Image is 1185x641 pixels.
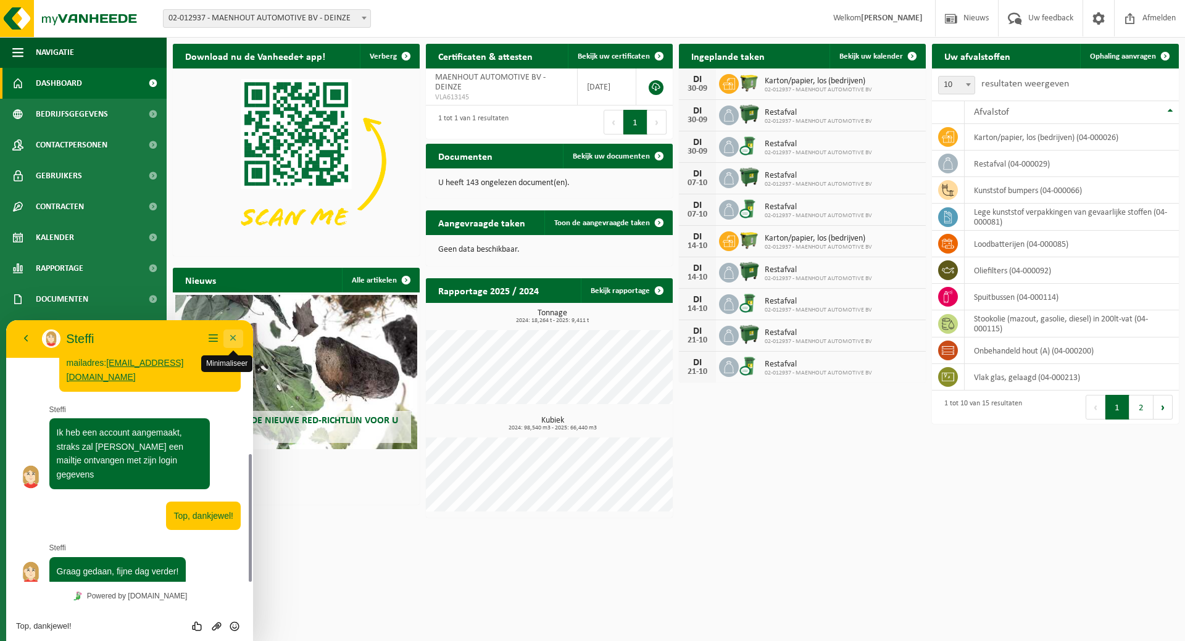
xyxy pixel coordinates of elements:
td: spuitbussen (04-000114) [965,284,1179,310]
div: DI [685,169,710,179]
td: oliefilters (04-000092) [965,257,1179,284]
a: Toon de aangevraagde taken [544,210,671,235]
span: Bedrijfsgegevens [36,99,108,130]
button: Next [647,110,667,134]
div: 07-10 [685,210,710,219]
h3: Tonnage [432,309,673,324]
span: Rapportage [36,253,83,284]
td: stookolie (mazout, gasolie, diesel) in 200lt-vat (04-000115) [965,310,1179,337]
button: Verberg [360,44,418,68]
span: Karton/papier, los (bedrijven) [765,234,872,244]
img: WB-1100-HPE-GN-01 [739,167,760,188]
td: loodbatterijen (04-000085) [965,231,1179,257]
span: Restafval [765,139,872,149]
span: Navigatie [36,37,74,68]
div: 21-10 [685,368,710,376]
h2: Download nu de Vanheede+ app! [173,44,338,68]
span: 02-012937 - MAENHOUT AUTOMOTIVE BV [765,181,872,188]
span: 02-012937 - MAENHOUT AUTOMOTIVE BV [765,244,872,251]
span: Bekijk uw certificaten [578,52,650,60]
div: 07-10 [685,179,710,188]
div: 30-09 [685,116,710,125]
div: DI [685,106,710,116]
span: Restafval [765,202,872,212]
span: 2024: 98,540 m3 - 2025: 66,440 m3 [432,425,673,431]
span: 02-012937 - MAENHOUT AUTOMOTIVE BV [765,370,872,377]
td: [DATE] [578,68,636,105]
span: 02-012937 - MAENHOUT AUTOMOTIVE BV - DEINZE [163,9,371,28]
h2: Nieuws [173,268,228,292]
div: 21-10 [685,336,710,345]
span: 02-012937 - MAENHOUT AUTOMOTIVE BV [765,86,872,94]
a: Bekijk uw certificaten [568,44,671,68]
a: Alle artikelen [342,268,418,292]
img: WB-1100-HPE-GN-01 [739,324,760,345]
img: WB-1100-HPE-GN-01 [739,104,760,125]
span: Wat betekent de nieuwe RED-richtlijn voor u als klant? [185,416,398,437]
span: Bekijk uw kalender [839,52,903,60]
div: DI [685,232,710,242]
button: 2 [1129,395,1154,420]
h2: Ingeplande taken [679,44,777,68]
span: Contracten [36,191,84,222]
div: 1 tot 1 van 1 resultaten [432,109,509,136]
img: Download de VHEPlus App [173,68,420,254]
span: Gebruikers [36,160,82,191]
span: 2024: 18,264 t - 2025: 9,411 t [432,318,673,324]
h2: Uw afvalstoffen [932,44,1023,68]
p: U heeft 143 ongelezen document(en). [438,179,660,188]
img: WB-1100-HPE-GN-50 [739,230,760,250]
span: 10 [938,76,975,94]
span: 02-012937 - MAENHOUT AUTOMOTIVE BV [765,149,872,157]
span: Product Shop [36,315,92,345]
td: karton/papier, los (bedrijven) (04-000026) [965,124,1179,151]
span: 02-012937 - MAENHOUT AUTOMOTIVE BV [765,118,872,125]
td: onbehandeld hout (A) (04-000200) [965,337,1179,364]
span: Kalender [36,222,74,253]
div: 14-10 [685,242,710,250]
span: VLA613145 [435,93,568,102]
h2: Rapportage 2025 / 2024 [426,278,551,302]
h3: Kubiek [432,416,673,431]
span: 02-012937 - MAENHOUT AUTOMOTIVE BV [765,307,872,314]
strong: [PERSON_NAME] [861,14,923,23]
span: 02-012937 - MAENHOUT AUTOMOTIVE BV [765,212,872,220]
img: WB-0240-CU [739,355,760,376]
button: Previous [1086,395,1105,420]
div: 1 tot 10 van 15 resultaten [938,394,1022,421]
div: DI [685,326,710,336]
span: Verberg [370,52,397,60]
img: WB-1100-HPE-GN-50 [739,72,760,93]
p: 1 van 10 resultaten [185,461,414,469]
div: 14-10 [685,273,710,282]
a: Ophaling aanvragen [1080,44,1178,68]
span: 02-012937 - MAENHOUT AUTOMOTIVE BV - DEINZE [164,10,370,27]
button: Next [1154,395,1173,420]
span: 02-012937 - MAENHOUT AUTOMOTIVE BV [765,275,872,283]
iframe: chat widget [6,320,253,641]
div: DI [685,295,710,305]
span: Restafval [765,328,872,338]
p: Geen data beschikbaar. [438,246,660,254]
button: 1 [623,110,647,134]
span: Bekijk uw documenten [573,152,650,160]
td: vlak glas, gelaagd (04-000213) [965,364,1179,391]
div: DI [685,263,710,273]
span: Dashboard [36,68,82,99]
